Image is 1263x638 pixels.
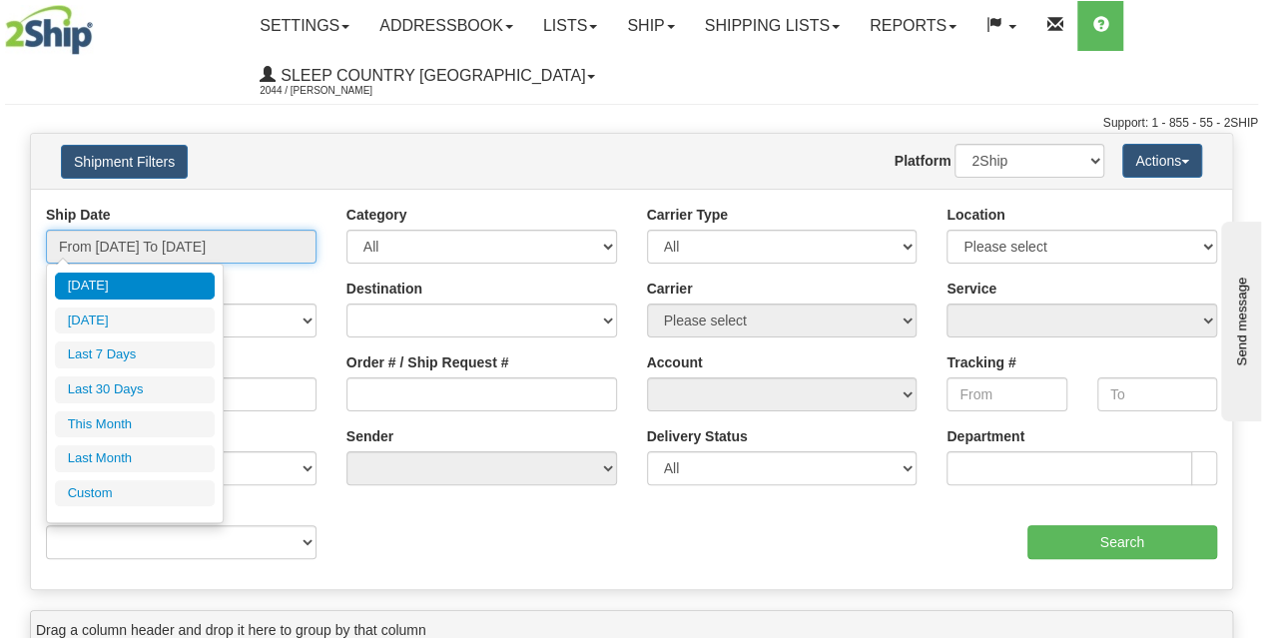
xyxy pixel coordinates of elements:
[612,1,689,51] a: Ship
[55,480,215,507] li: Custom
[1097,377,1217,411] input: To
[647,279,693,299] label: Carrier
[55,376,215,403] li: Last 30 Days
[15,17,185,32] div: Send message
[245,1,364,51] a: Settings
[895,151,951,171] label: Platform
[260,81,409,101] span: 2044 / [PERSON_NAME]
[46,205,111,225] label: Ship Date
[947,377,1066,411] input: From
[55,411,215,438] li: This Month
[947,352,1015,372] label: Tracking #
[346,279,422,299] label: Destination
[947,279,996,299] label: Service
[647,205,728,225] label: Carrier Type
[346,205,407,225] label: Category
[1027,525,1218,559] input: Search
[55,341,215,368] li: Last 7 Days
[528,1,612,51] a: Lists
[346,426,393,446] label: Sender
[364,1,528,51] a: Addressbook
[5,5,93,55] img: logo2044.jpg
[276,67,585,84] span: Sleep Country [GEOGRAPHIC_DATA]
[855,1,971,51] a: Reports
[947,426,1024,446] label: Department
[647,426,748,446] label: Delivery Status
[1122,144,1202,178] button: Actions
[61,145,188,179] button: Shipment Filters
[55,445,215,472] li: Last Month
[346,352,509,372] label: Order # / Ship Request #
[245,51,610,101] a: Sleep Country [GEOGRAPHIC_DATA] 2044 / [PERSON_NAME]
[55,273,215,300] li: [DATE]
[690,1,855,51] a: Shipping lists
[5,115,1258,132] div: Support: 1 - 855 - 55 - 2SHIP
[647,352,703,372] label: Account
[1217,217,1261,420] iframe: chat widget
[55,308,215,334] li: [DATE]
[947,205,1004,225] label: Location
